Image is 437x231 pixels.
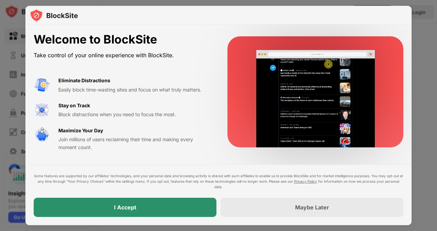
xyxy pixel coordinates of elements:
div: Maybe Later [295,204,329,211]
img: logo-blocksite.svg [30,9,78,22]
img: value-focus.svg [34,102,50,118]
div: Easily block time-wasting sites and focus on what truly matters. [58,86,211,94]
div: I Accept [114,204,136,211]
div: Take control of your online experience with BlockSite. [34,50,211,60]
img: value-avoid-distractions.svg [34,77,50,93]
div: Join millions of users reclaiming their time and making every moment count. [58,136,211,151]
div: Eliminate Distractions [58,77,110,84]
div: Welcome to BlockSite [34,33,211,47]
div: Stay on Track [58,102,90,109]
div: Block distractions when you need to focus the most. [58,111,211,118]
div: Some features are supported by our affiliates’ technologies, and your personal data and browsing ... [34,173,403,190]
img: value-safe-time.svg [34,127,50,143]
div: Maximize Your Day [58,127,103,134]
a: Privacy Policy [294,179,317,183]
